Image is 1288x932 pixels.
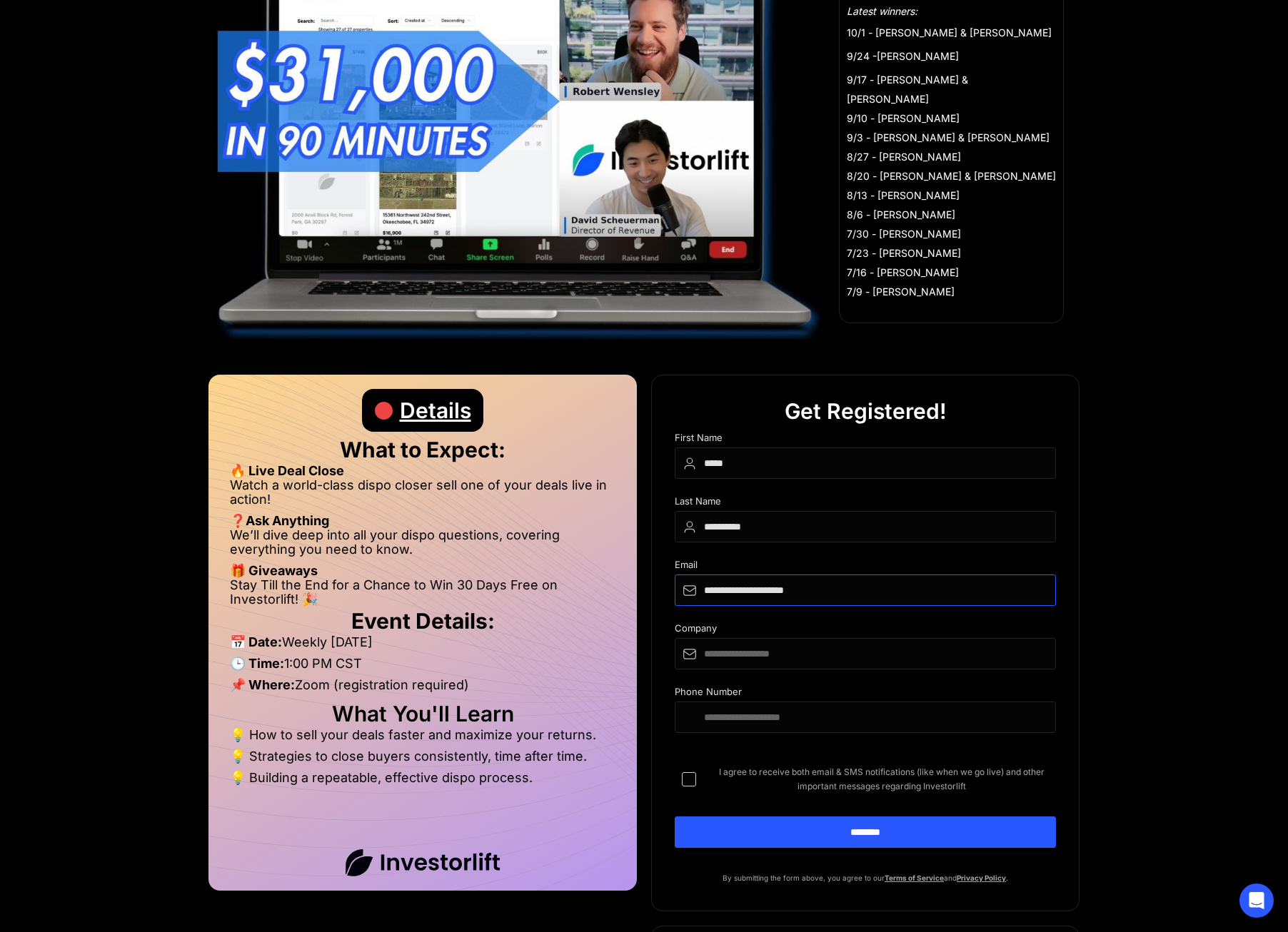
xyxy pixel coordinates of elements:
[230,635,615,657] li: Weekly [DATE]
[230,634,282,649] strong: 📅 Date:
[230,771,615,785] li: 💡 Building a repeatable, effective dispo process.
[230,706,615,721] h2: What You'll Learn
[675,496,1056,511] div: Last Name
[675,871,1056,885] p: By submitting the form above, you agree to our and .
[230,463,344,478] strong: 🔥 Live Deal Close
[1239,883,1274,918] div: Open Intercom Messenger
[230,563,318,578] strong: 🎁 Giveaways
[230,678,615,699] li: Zoom (registration required)
[400,389,471,432] div: Details
[230,528,615,564] li: We’ll dive deep into all your dispo questions, covering everything you need to know.
[847,5,917,17] em: Latest winners:
[230,513,329,528] strong: ❓Ask Anything
[230,728,615,749] li: 💡 How to sell your deals faster and maximize your returns.
[847,70,1056,301] li: 9/17 - [PERSON_NAME] & [PERSON_NAME] 9/10 - [PERSON_NAME] 9/3 - [PERSON_NAME] & [PERSON_NAME] 8/2...
[675,432,1056,447] div: First Name
[675,687,1056,701] div: Phone Number
[847,46,1056,66] li: 9/24 -[PERSON_NAME]
[847,23,1056,42] li: 10/1 - [PERSON_NAME] & [PERSON_NAME]
[675,559,1056,574] div: Email
[785,390,947,432] div: Get Registered!
[957,873,1006,882] a: Privacy Policy
[230,749,615,771] li: 💡 Strategies to close buyers consistently, time after time.
[230,657,615,678] li: 1:00 PM CST
[230,578,615,607] li: Stay Till the End for a Chance to Win 30 Days Free on Investorlift! 🎉
[230,677,295,692] strong: 📌 Where:
[708,765,1056,794] span: I agree to receive both email & SMS notifications (like when we go live) and other important mess...
[351,608,495,634] strong: Event Details:
[230,478,615,514] li: Watch a world-class dispo closer sell one of your deals live in action!
[340,437,505,462] strong: What to Expect:
[675,432,1056,871] form: DIspo Day Main Form
[885,873,944,882] a: Terms of Service
[230,656,284,671] strong: 🕒 Time:
[675,623,1056,638] div: Company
